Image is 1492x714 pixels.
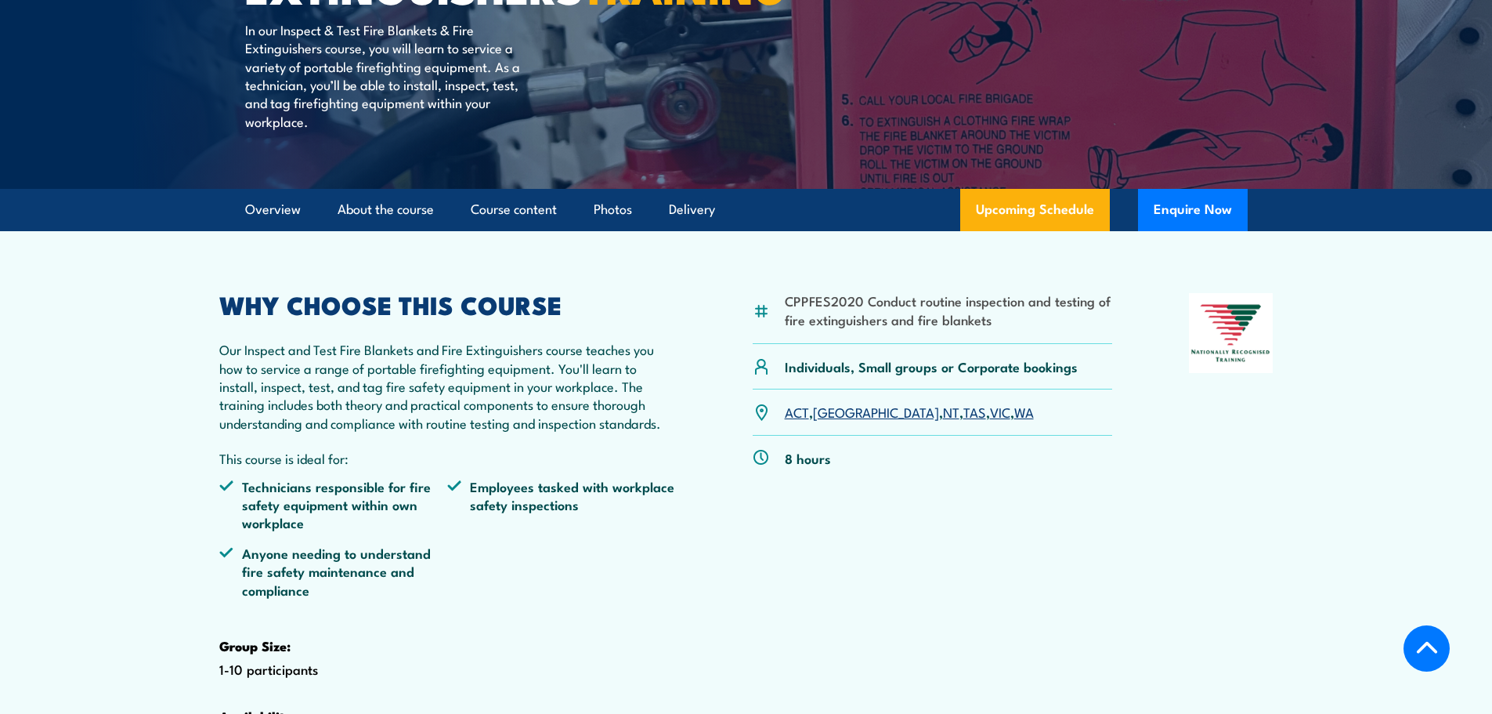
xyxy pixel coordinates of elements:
li: Employees tasked with workplace safety inspections [447,477,676,532]
a: ACT [785,402,809,421]
strong: Group Size: [219,636,291,656]
a: Overview [245,189,301,230]
p: In our Inspect & Test Fire Blankets & Fire Extinguishers course, you will learn to service a vari... [245,20,531,130]
li: Technicians responsible for fire safety equipment within own workplace [219,477,448,532]
a: Course content [471,189,557,230]
h2: WHY CHOOSE THIS COURSE [219,293,677,315]
a: TAS [963,402,986,421]
button: Enquire Now [1138,189,1248,231]
p: This course is ideal for: [219,449,677,467]
a: Photos [594,189,632,230]
li: CPPFES2020 Conduct routine inspection and testing of fire extinguishers and fire blankets [785,292,1113,328]
a: WA [1014,402,1034,421]
img: Nationally Recognised Training logo. [1189,293,1273,373]
p: Individuals, Small groups or Corporate bookings [785,357,1078,375]
p: , , , , , [785,403,1034,421]
a: Delivery [669,189,715,230]
a: About the course [338,189,434,230]
a: NT [943,402,959,421]
p: Our Inspect and Test Fire Blankets and Fire Extinguishers course teaches you how to service a ran... [219,340,677,432]
li: Anyone needing to understand fire safety maintenance and compliance [219,544,448,599]
a: [GEOGRAPHIC_DATA] [813,402,939,421]
a: Upcoming Schedule [960,189,1110,231]
p: 8 hours [785,449,831,467]
a: VIC [990,402,1010,421]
